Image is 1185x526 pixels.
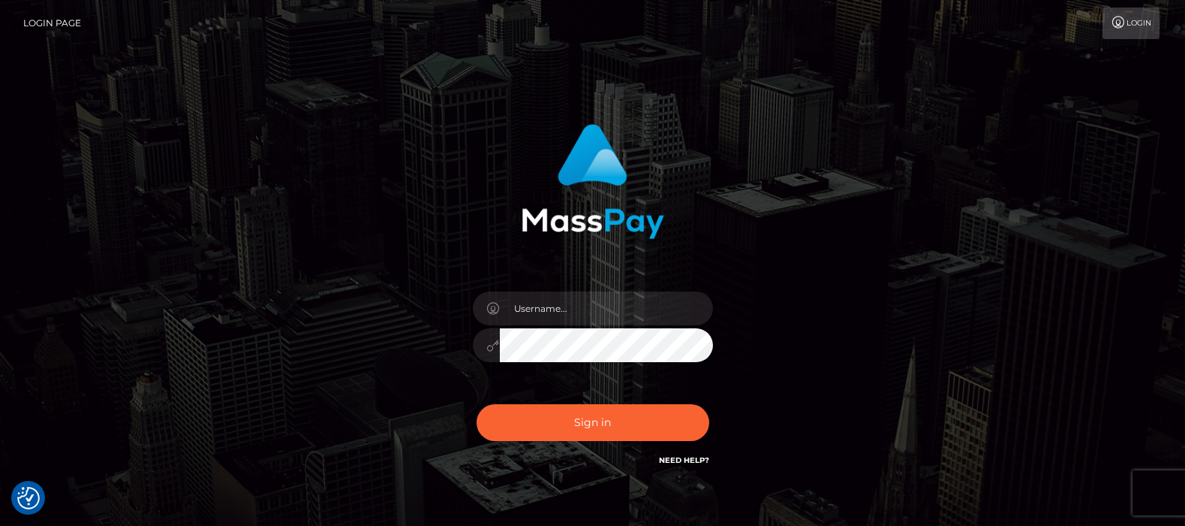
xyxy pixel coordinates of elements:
[17,487,40,509] button: Consent Preferences
[23,8,81,39] a: Login Page
[17,487,40,509] img: Revisit consent button
[500,292,713,325] input: Username...
[1102,8,1159,39] a: Login
[522,124,664,239] img: MassPay Login
[659,455,709,465] a: Need Help?
[477,404,709,441] button: Sign in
